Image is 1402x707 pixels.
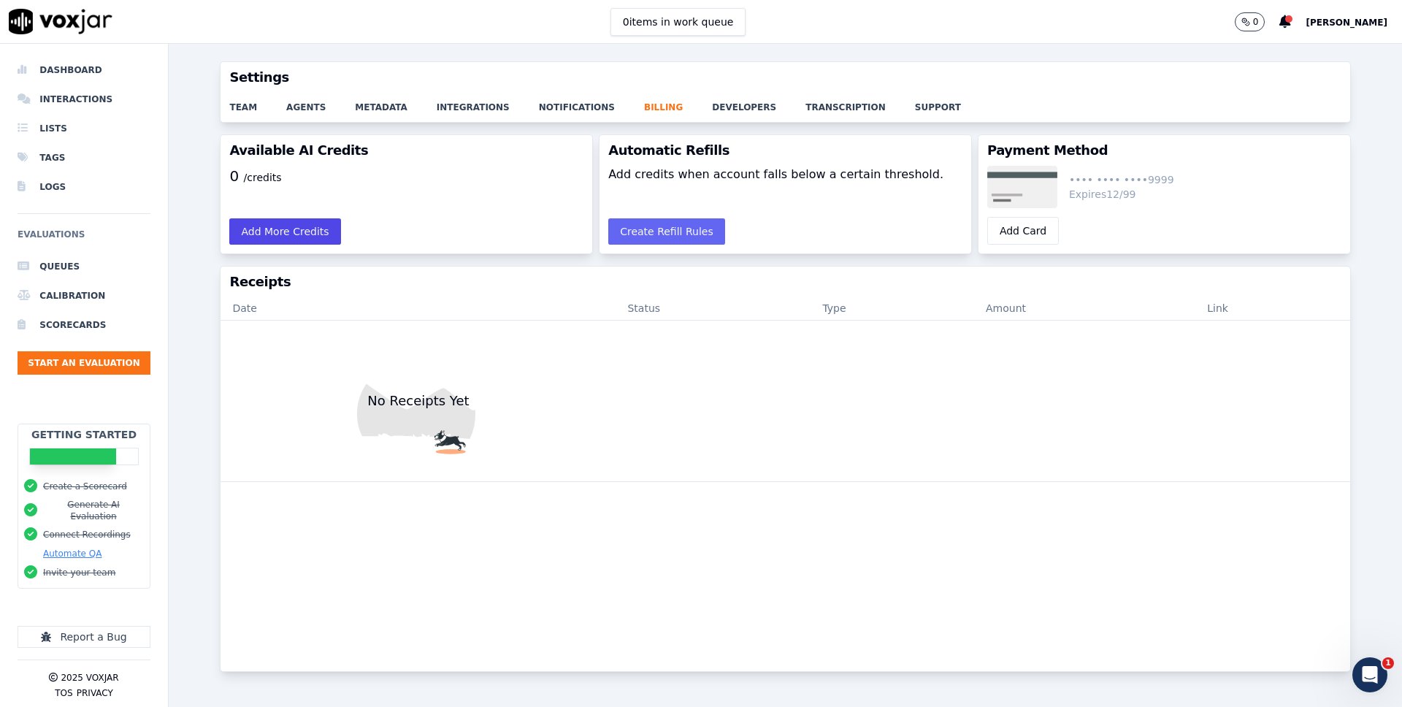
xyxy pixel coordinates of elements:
[539,93,644,113] a: notifications
[18,85,150,114] a: Interactions
[286,93,355,113] a: agents
[437,93,539,113] a: integrations
[1069,172,1174,187] div: •••• •••• •••• 9999
[9,9,112,34] img: voxjar logo
[1306,18,1387,28] span: [PERSON_NAME]
[915,93,990,113] a: support
[18,226,150,252] h6: Evaluations
[1382,657,1394,669] span: 1
[805,93,915,113] a: transcription
[18,56,150,85] a: Dashboard
[987,144,1341,157] h3: Payment Method
[229,166,281,210] p: 0
[1235,12,1280,31] button: 0
[1235,12,1265,31] button: 0
[811,297,974,321] th: Type
[608,166,943,210] div: Add credits when account falls below a certain threshold.
[18,351,150,375] button: Start an Evaluation
[244,172,282,183] span: /credits
[229,275,1341,288] h3: Receipts
[1253,16,1259,28] p: 0
[616,297,811,321] th: Status
[987,217,1059,245] button: Add Card
[18,252,150,281] a: Queues
[644,93,712,113] a: billing
[229,218,340,245] button: Add More Credits
[355,93,437,113] a: metadata
[18,310,150,340] a: Scorecards
[229,93,286,113] a: team
[361,391,475,411] p: No Receipts Yet
[43,529,131,540] button: Connect Recordings
[221,297,616,321] th: Date
[229,71,1341,84] h3: Settings
[43,548,101,559] button: Automate QA
[18,143,150,172] a: Tags
[221,321,616,481] img: fun dog
[608,144,962,157] h3: Automatic Refills
[1069,187,1174,202] div: Expires 12/99
[43,567,115,578] button: Invite your team
[1306,13,1402,31] button: [PERSON_NAME]
[61,672,118,684] p: 2025 Voxjar
[229,144,583,157] h3: Available AI Credits
[18,626,150,648] button: Report a Bug
[608,218,725,245] button: Create Refill Rules
[77,687,113,699] button: Privacy
[1352,657,1387,692] iframe: Intercom live chat
[55,687,72,699] button: TOS
[18,281,150,310] a: Calibration
[18,172,150,202] a: Logs
[43,499,144,522] button: Generate AI Evaluation
[31,427,137,442] h2: Getting Started
[1195,297,1349,321] th: Link
[610,8,746,36] button: 0items in work queue
[43,481,127,492] button: Create a Scorecard
[18,114,150,143] a: Lists
[987,166,1057,208] img: credit card brand
[712,93,805,113] a: developers
[974,297,1195,321] th: Amount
